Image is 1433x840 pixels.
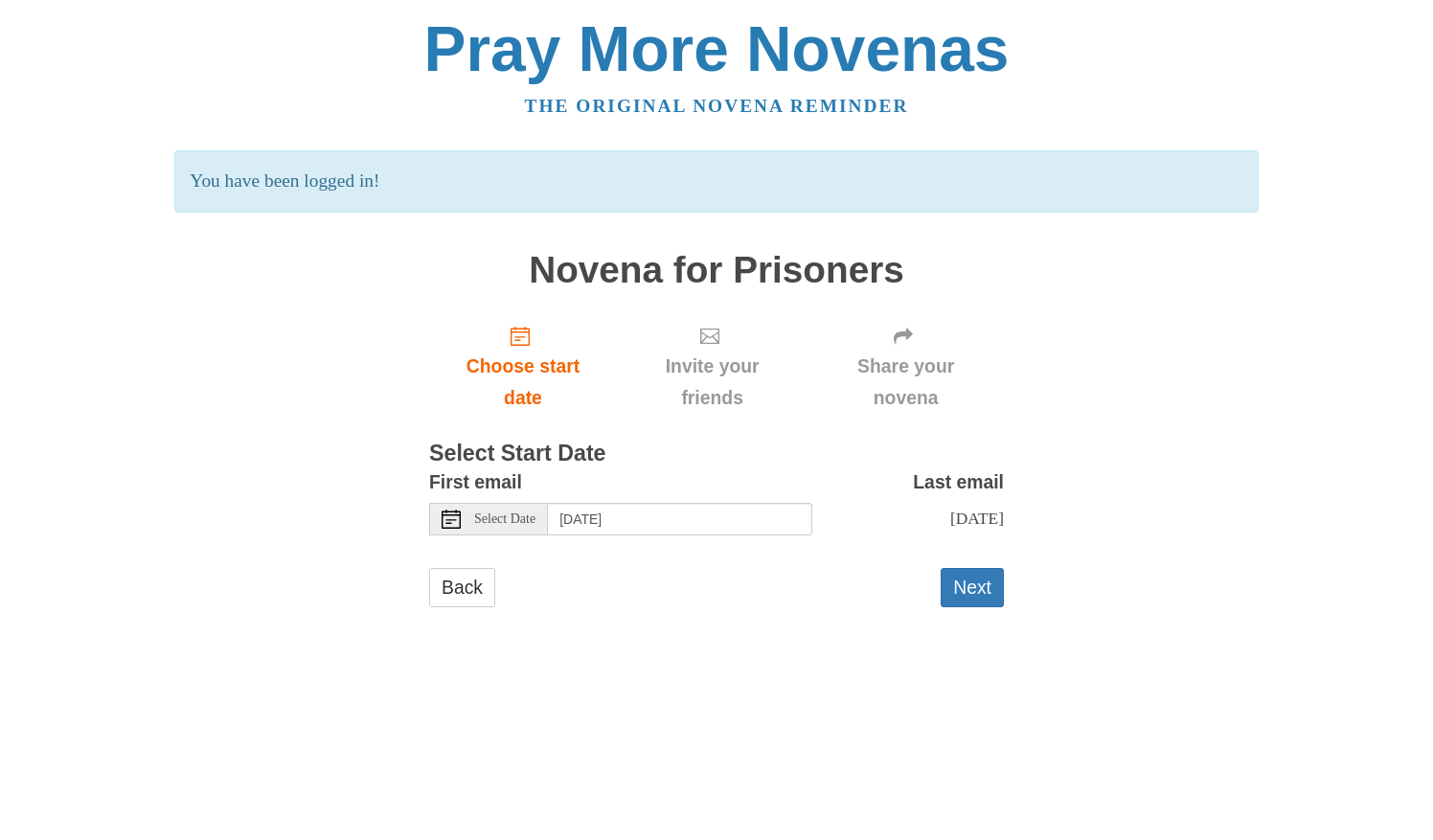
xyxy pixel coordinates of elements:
span: Choose start date [448,351,598,414]
span: [DATE] [950,509,1004,528]
a: Pray More Novenas [424,13,1010,84]
a: Choose start date [429,309,617,423]
label: First email [429,466,522,498]
span: Invite your friends [636,351,788,414]
a: Back [429,568,495,607]
span: Select Date [474,512,535,526]
div: Click "Next" to confirm your start date first. [807,309,1004,423]
button: Next [941,568,1004,607]
p: You have been logged in! [174,150,1258,213]
div: Click "Next" to confirm your start date first. [617,309,807,423]
h3: Select Start Date [429,442,1004,466]
h1: Novena for Prisoners [429,250,1004,291]
a: The original novena reminder [525,96,909,116]
span: Share your novena [827,351,985,414]
label: Last email [913,466,1004,498]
